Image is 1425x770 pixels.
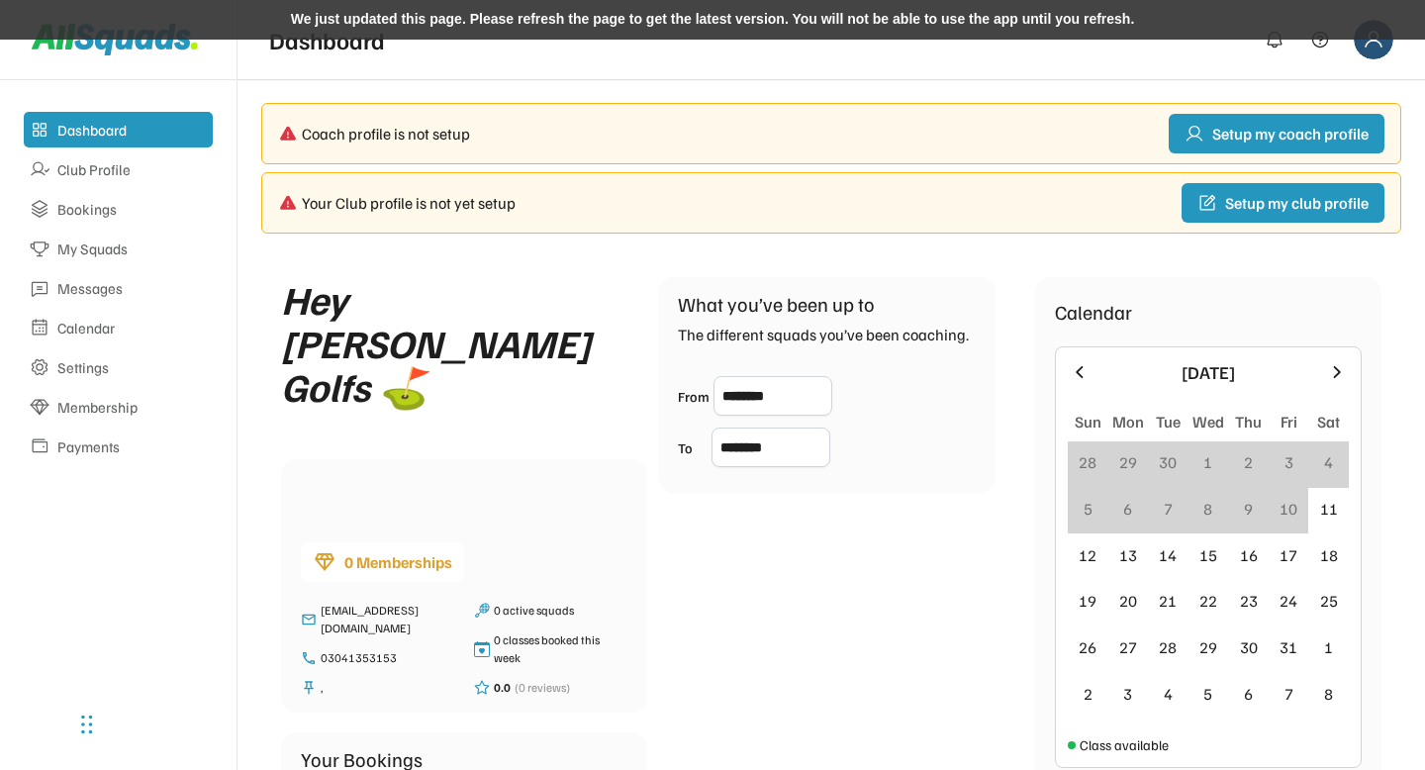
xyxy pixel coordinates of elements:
div: 6 [1244,682,1253,706]
div: 28 [1159,635,1177,659]
button: Setup my coach profile [1169,114,1384,153]
div: 9 [1244,497,1253,521]
div: 10 [1280,497,1297,521]
div: 8 [1324,682,1333,706]
div: Coach profile is not setup [302,122,1169,145]
div: 13 [1119,543,1137,567]
div: 21 [1159,589,1177,613]
div: Tue [1156,410,1181,433]
div: Thu [1235,410,1262,433]
div: 14 [1159,543,1177,567]
div: 17 [1280,543,1297,567]
div: What you’ve been up to [678,289,875,319]
div: 29 [1119,450,1137,474]
div: Sat [1317,410,1340,433]
div: Fri [1281,410,1297,433]
div: 22 [1199,589,1217,613]
div: Calendar [1055,297,1132,327]
div: Your Club profile is not yet setup [302,191,1182,215]
div: The different squads you’ve been coaching. [678,323,969,346]
div: 0 Memberships [344,550,452,574]
div: Messages [57,279,207,298]
span: Setup my coach profile [1212,125,1369,143]
div: Club Profile [57,160,207,179]
button: Setup my club profile [1182,183,1384,223]
div: Mon [1112,410,1144,433]
div: 24 [1280,589,1297,613]
div: 11 [1320,497,1338,521]
div: 3 [1284,450,1293,474]
div: Membership [57,398,207,417]
div: 18 [1320,543,1338,567]
div: 5 [1084,497,1092,521]
div: Wed [1192,410,1224,433]
div: Payments [57,437,207,456]
div: 5 [1203,682,1212,706]
div: Hey [PERSON_NAME] Golfs ⛳️ [281,277,618,408]
div: 6 [1123,497,1132,521]
div: 7 [1164,497,1173,521]
div: 27 [1119,635,1137,659]
div: 4 [1164,682,1173,706]
div: 0.0 [494,679,511,697]
div: 1 [1324,635,1333,659]
div: 0 active squads [494,602,627,620]
div: 30 [1240,635,1258,659]
div: 28 [1079,450,1096,474]
img: Frame%2018.svg [1354,20,1393,59]
div: My Squads [57,240,207,258]
div: Class available [1080,734,1169,755]
div: From [678,386,710,407]
div: 12 [1079,543,1096,567]
div: , [321,679,454,697]
div: 30 [1159,450,1177,474]
div: 16 [1240,543,1258,567]
div: Dashboard [57,121,207,140]
div: 4 [1324,450,1333,474]
img: yH5BAEAAAAALAAAAAABAAEAAAIBRAA7 [301,471,420,530]
div: Dashboard [269,22,385,57]
div: 19 [1079,589,1096,613]
div: 31 [1280,635,1297,659]
div: 3 [1123,682,1132,706]
div: 15 [1199,543,1217,567]
div: 20 [1119,589,1137,613]
div: 0 classes booked this week [494,631,627,667]
div: 25 [1320,589,1338,613]
div: Sun [1075,410,1101,433]
div: [DATE] [1101,359,1315,386]
div: 8 [1203,497,1212,521]
div: 23 [1240,589,1258,613]
div: To [678,437,708,458]
div: 03041353153 [321,649,454,667]
div: Settings [57,358,207,377]
div: 29 [1199,635,1217,659]
div: Calendar [57,319,207,337]
div: 26 [1079,635,1096,659]
div: Bookings [57,200,207,219]
div: (0 reviews) [515,679,570,697]
span: Setup my club profile [1225,194,1369,212]
div: 7 [1284,682,1293,706]
div: [EMAIL_ADDRESS][DOMAIN_NAME] [321,602,454,637]
div: 2 [1244,450,1253,474]
div: 1 [1203,450,1212,474]
div: 2 [1084,682,1092,706]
